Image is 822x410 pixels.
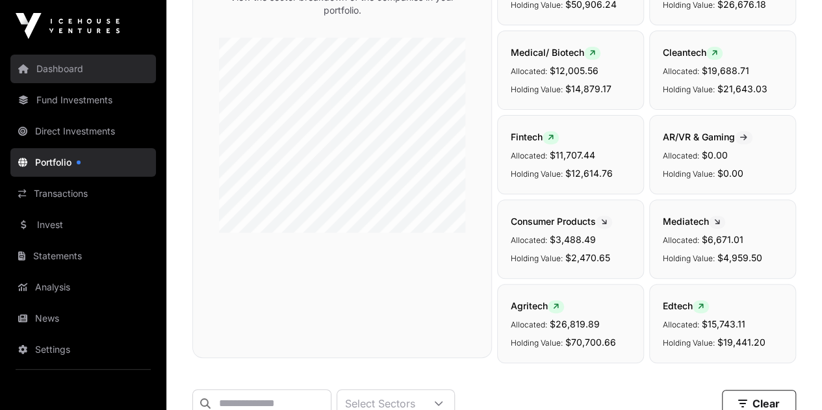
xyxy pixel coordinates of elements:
span: Allocated: [663,151,699,160]
span: Holding Value: [663,169,715,179]
span: Edtech [663,300,709,311]
span: $19,441.20 [717,337,765,348]
span: Mediatech [663,216,725,227]
span: Holding Value: [511,169,563,179]
span: Allocated: [663,320,699,329]
span: Allocated: [511,320,547,329]
span: AR/VR & Gaming [663,131,752,142]
span: $0.00 [717,168,743,179]
span: Holding Value: [663,253,715,263]
span: Holding Value: [511,338,563,348]
img: Icehouse Ventures Logo [16,13,120,39]
span: Agritech [511,300,564,311]
span: Holding Value: [663,338,715,348]
a: Transactions [10,179,156,208]
a: Analysis [10,273,156,301]
a: Dashboard [10,55,156,83]
span: $14,879.17 [565,83,611,94]
span: $21,643.03 [717,83,767,94]
span: Medical/ Biotech [511,47,600,58]
span: Allocated: [511,235,547,245]
a: Invest [10,211,156,239]
a: Settings [10,335,156,364]
a: Fund Investments [10,86,156,114]
span: Allocated: [511,66,547,76]
span: Allocated: [663,235,699,245]
span: $2,470.65 [565,252,610,263]
span: $70,700.66 [565,337,616,348]
iframe: Chat Widget [757,348,822,410]
span: $4,959.50 [717,252,762,263]
a: Statements [10,242,156,270]
span: Holding Value: [511,253,563,263]
span: Allocated: [511,151,547,160]
a: News [10,304,156,333]
span: Consumer Products [511,216,612,227]
span: $3,488.49 [550,234,596,245]
span: $15,743.11 [702,318,745,329]
span: Allocated: [663,66,699,76]
a: Portfolio [10,148,156,177]
span: Holding Value: [511,84,563,94]
span: $19,688.71 [702,65,749,76]
a: Direct Investments [10,117,156,146]
span: $6,671.01 [702,234,743,245]
span: Cleantech [663,47,723,58]
span: Holding Value: [663,84,715,94]
span: $26,819.89 [550,318,600,329]
span: $0.00 [702,149,728,160]
span: $12,614.76 [565,168,613,179]
span: Fintech [511,131,559,142]
span: $11,707.44 [550,149,595,160]
span: $12,005.56 [550,65,598,76]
